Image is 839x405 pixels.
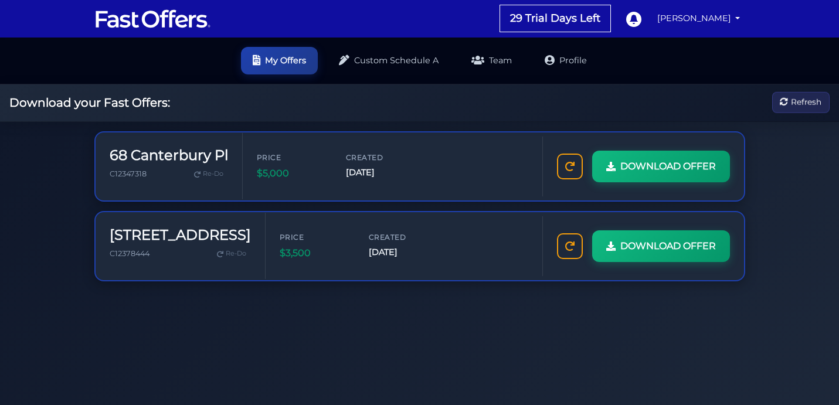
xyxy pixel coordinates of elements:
[772,92,830,114] button: Refresh
[369,246,439,259] span: [DATE]
[226,249,246,259] span: Re-Do
[533,47,599,74] a: Profile
[110,227,251,244] h3: [STREET_ADDRESS]
[791,96,821,109] span: Refresh
[110,169,147,178] span: C12347318
[110,249,150,258] span: C12378444
[346,152,416,163] span: Created
[189,166,228,182] a: Re-Do
[241,47,318,74] a: My Offers
[346,166,416,179] span: [DATE]
[620,239,716,254] span: DOWNLOAD OFFER
[212,246,251,261] a: Re-Do
[257,166,327,181] span: $5,000
[460,47,524,74] a: Team
[9,96,170,110] h2: Download your Fast Offers:
[500,5,610,32] a: 29 Trial Days Left
[653,7,745,30] a: [PERSON_NAME]
[369,232,439,243] span: Created
[257,152,327,163] span: Price
[110,147,228,164] h3: 68 Canterbury Pl
[280,246,350,261] span: $3,500
[203,169,223,179] span: Re-Do
[592,230,730,262] a: DOWNLOAD OFFER
[327,47,450,74] a: Custom Schedule A
[280,232,350,243] span: Price
[592,151,730,182] a: DOWNLOAD OFFER
[620,159,716,174] span: DOWNLOAD OFFER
